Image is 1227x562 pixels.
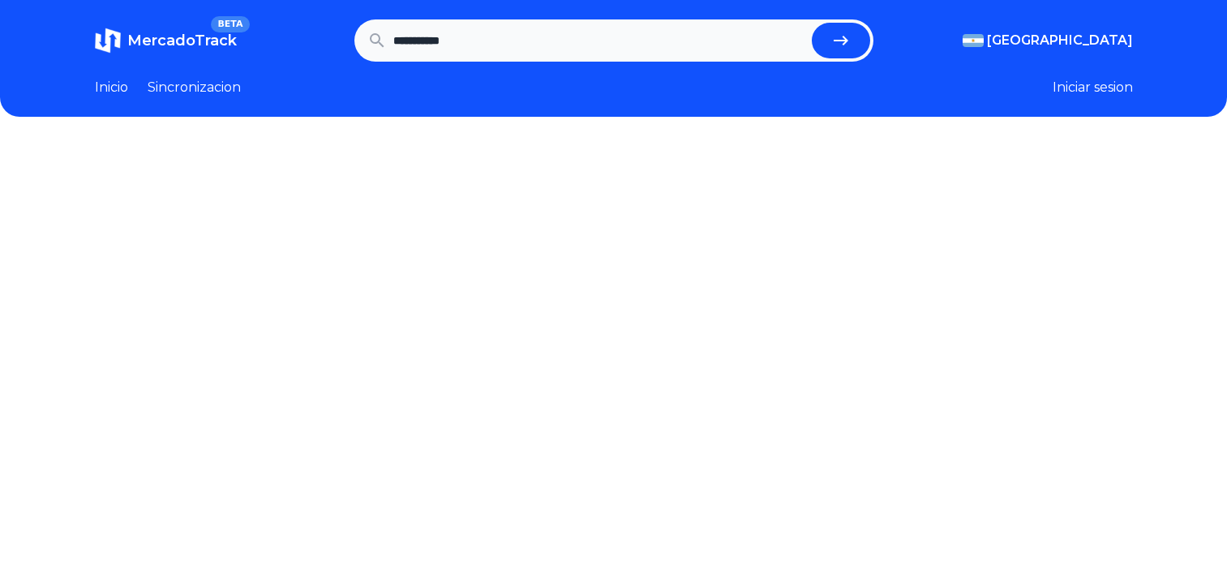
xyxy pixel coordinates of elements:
[963,34,984,47] img: Argentina
[211,16,249,32] span: BETA
[95,28,237,54] a: MercadoTrackBETA
[127,32,237,49] span: MercadoTrack
[95,78,128,97] a: Inicio
[963,31,1133,50] button: [GEOGRAPHIC_DATA]
[987,31,1133,50] span: [GEOGRAPHIC_DATA]
[95,28,121,54] img: MercadoTrack
[148,78,241,97] a: Sincronizacion
[1053,78,1133,97] button: Iniciar sesion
